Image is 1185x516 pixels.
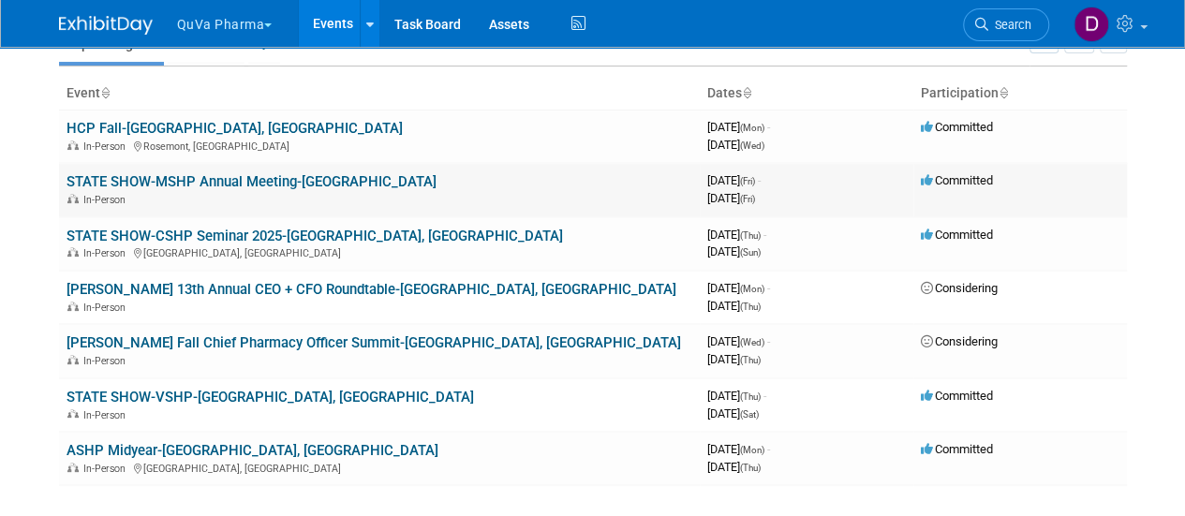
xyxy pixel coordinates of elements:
span: Committed [921,389,993,403]
img: ExhibitDay [59,16,153,35]
div: [GEOGRAPHIC_DATA], [GEOGRAPHIC_DATA] [67,460,692,475]
span: [DATE] [707,120,770,134]
img: In-Person Event [67,194,79,203]
a: STATE SHOW-VSHP-[GEOGRAPHIC_DATA], [GEOGRAPHIC_DATA] [67,389,474,405]
span: In-Person [83,355,131,367]
span: - [767,281,770,295]
span: [DATE] [707,389,766,403]
span: [DATE] [707,244,761,258]
span: [DATE] [707,173,761,187]
a: Sort by Participation Type [999,85,1008,100]
span: (Thu) [740,230,761,241]
img: Danielle Mitchell [1074,7,1109,42]
img: In-Person Event [67,463,79,472]
span: [DATE] [707,352,761,366]
span: [DATE] [707,406,759,420]
span: (Mon) [740,123,764,133]
span: Committed [921,173,993,187]
a: ASHP Midyear-[GEOGRAPHIC_DATA], [GEOGRAPHIC_DATA] [67,442,438,459]
span: [DATE] [707,334,770,348]
span: - [767,334,770,348]
span: (Wed) [740,140,764,151]
a: HCP Fall-[GEOGRAPHIC_DATA], [GEOGRAPHIC_DATA] [67,120,403,137]
span: [DATE] [707,281,770,295]
span: Search [988,18,1031,32]
span: (Sun) [740,247,761,258]
span: - [767,120,770,134]
span: In-Person [83,463,131,475]
span: Committed [921,228,993,242]
span: In-Person [83,247,131,259]
span: In-Person [83,302,131,314]
span: (Thu) [740,302,761,312]
a: Search [963,8,1049,41]
img: In-Person Event [67,140,79,150]
div: [GEOGRAPHIC_DATA], [GEOGRAPHIC_DATA] [67,244,692,259]
div: Rosemont, [GEOGRAPHIC_DATA] [67,138,692,153]
span: Considering [921,281,998,295]
th: Event [59,78,700,110]
span: - [767,442,770,456]
span: In-Person [83,409,131,421]
span: (Fri) [740,176,755,186]
span: In-Person [83,194,131,206]
span: (Thu) [740,463,761,473]
span: [DATE] [707,299,761,313]
span: (Thu) [740,355,761,365]
span: [DATE] [707,228,766,242]
span: - [763,389,766,403]
span: In-Person [83,140,131,153]
img: In-Person Event [67,409,79,419]
span: [DATE] [707,442,770,456]
span: (Sat) [740,409,759,420]
a: Sort by Start Date [742,85,751,100]
span: Committed [921,120,993,134]
span: (Thu) [740,391,761,402]
span: - [763,228,766,242]
th: Dates [700,78,913,110]
a: STATE SHOW-MSHP Annual Meeting-[GEOGRAPHIC_DATA] [67,173,437,190]
span: (Fri) [740,194,755,204]
img: In-Person Event [67,247,79,257]
th: Participation [913,78,1127,110]
a: [PERSON_NAME] Fall Chief Pharmacy Officer Summit-[GEOGRAPHIC_DATA], [GEOGRAPHIC_DATA] [67,334,681,351]
span: [DATE] [707,138,764,152]
img: In-Person Event [67,302,79,311]
img: In-Person Event [67,355,79,364]
span: Considering [921,334,998,348]
span: [DATE] [707,191,755,205]
span: (Mon) [740,445,764,455]
a: [PERSON_NAME] 13th Annual CEO + CFO Roundtable-[GEOGRAPHIC_DATA], [GEOGRAPHIC_DATA] [67,281,676,298]
span: Committed [921,442,993,456]
a: Sort by Event Name [100,85,110,100]
span: (Mon) [740,284,764,294]
span: (Wed) [740,337,764,347]
span: [DATE] [707,460,761,474]
a: STATE SHOW-CSHP Seminar 2025-[GEOGRAPHIC_DATA], [GEOGRAPHIC_DATA] [67,228,563,244]
span: - [758,173,761,187]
